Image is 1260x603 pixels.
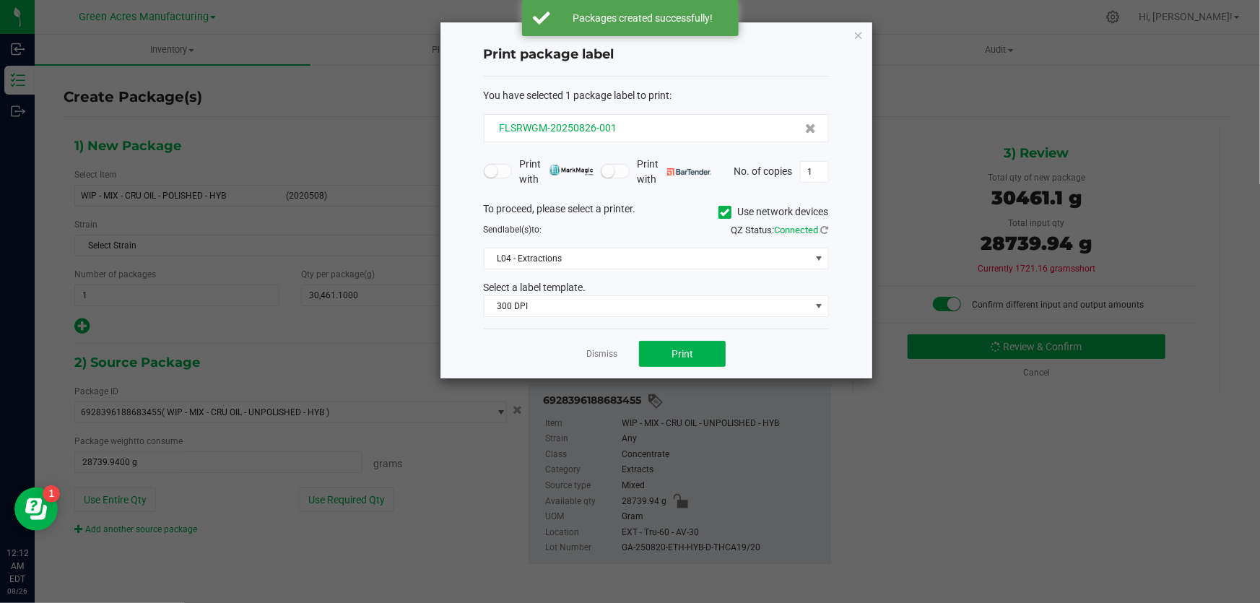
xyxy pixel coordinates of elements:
span: FLSRWGM-20250826-001 [500,122,617,134]
a: Dismiss [586,348,617,360]
span: QZ Status: [731,225,829,235]
img: bartender.png [667,168,711,175]
span: You have selected 1 package label to print [484,90,670,101]
img: mark_magic_cybra.png [549,165,594,175]
span: label(s) [503,225,532,235]
div: Select a label template. [473,280,840,295]
span: Send to: [484,225,542,235]
span: 300 DPI [485,296,810,316]
span: Print with [637,157,711,187]
iframe: Resource center unread badge [43,485,60,503]
span: L04 - Extractions [485,248,810,269]
span: Connected [775,225,819,235]
div: To proceed, please select a printer. [473,201,840,223]
h4: Print package label [484,45,829,64]
span: No. of copies [734,165,793,176]
span: Print with [519,157,594,187]
div: : [484,88,829,103]
iframe: Resource center [14,487,58,531]
label: Use network devices [718,204,829,220]
div: Packages created successfully! [558,11,728,25]
span: Print [672,348,693,360]
button: Print [639,341,726,367]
